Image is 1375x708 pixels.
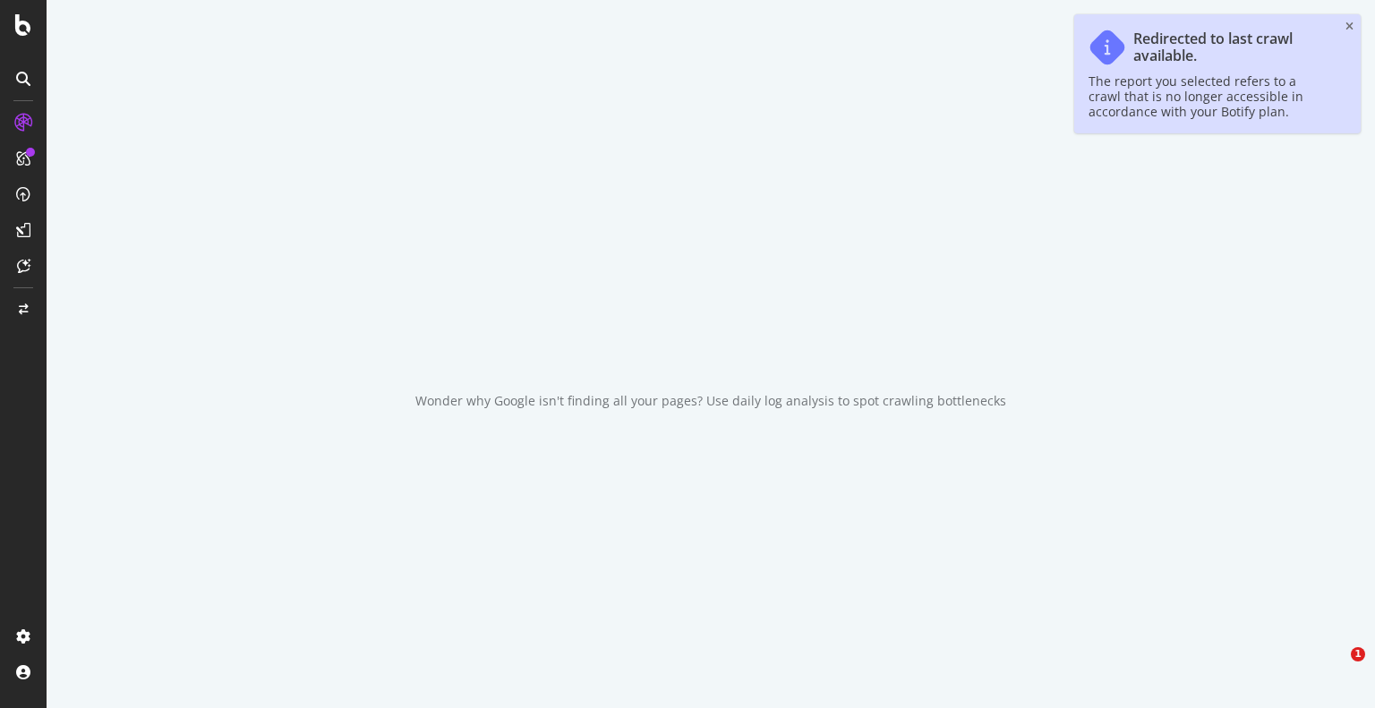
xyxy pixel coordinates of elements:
div: animation [646,299,775,363]
iframe: Intercom live chat [1314,647,1357,690]
div: close toast [1345,21,1354,32]
div: The report you selected refers to a crawl that is no longer accessible in accordance with your Bo... [1089,73,1328,119]
div: Wonder why Google isn't finding all your pages? Use daily log analysis to spot crawling bottlenecks [415,392,1006,410]
span: 1 [1351,647,1365,661]
div: Redirected to last crawl available. [1133,30,1328,64]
